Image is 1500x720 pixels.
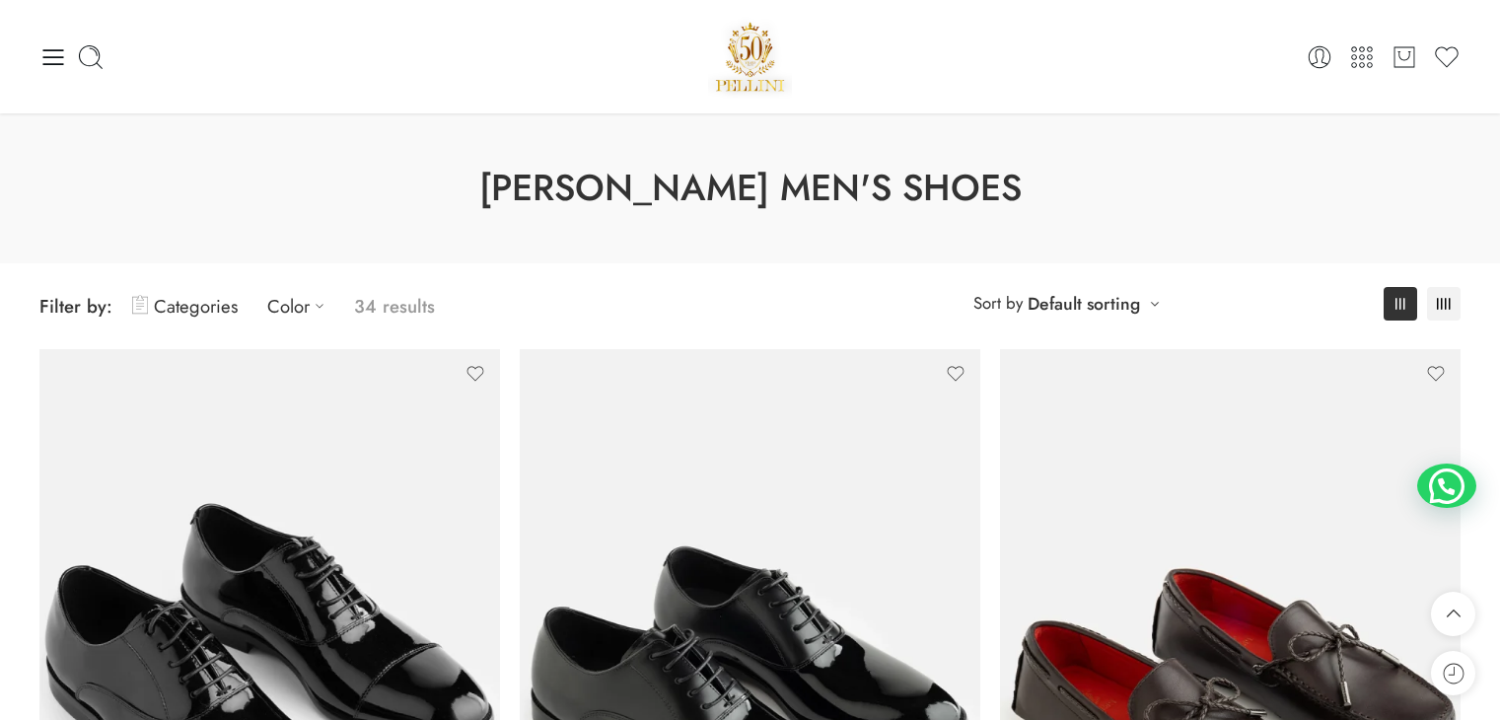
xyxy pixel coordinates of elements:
a: Wishlist [1433,43,1461,71]
a: Categories [132,283,238,329]
span: Sort by [973,287,1023,320]
span: Filter by: [39,293,112,320]
img: Pellini [708,15,793,99]
h1: [PERSON_NAME] Men's Shoes [49,163,1451,214]
a: Cart [1391,43,1418,71]
a: Default sorting [1028,290,1140,318]
a: Pellini - [708,15,793,99]
a: Login / Register [1306,43,1333,71]
a: Color [267,283,334,329]
p: 34 results [354,283,435,329]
